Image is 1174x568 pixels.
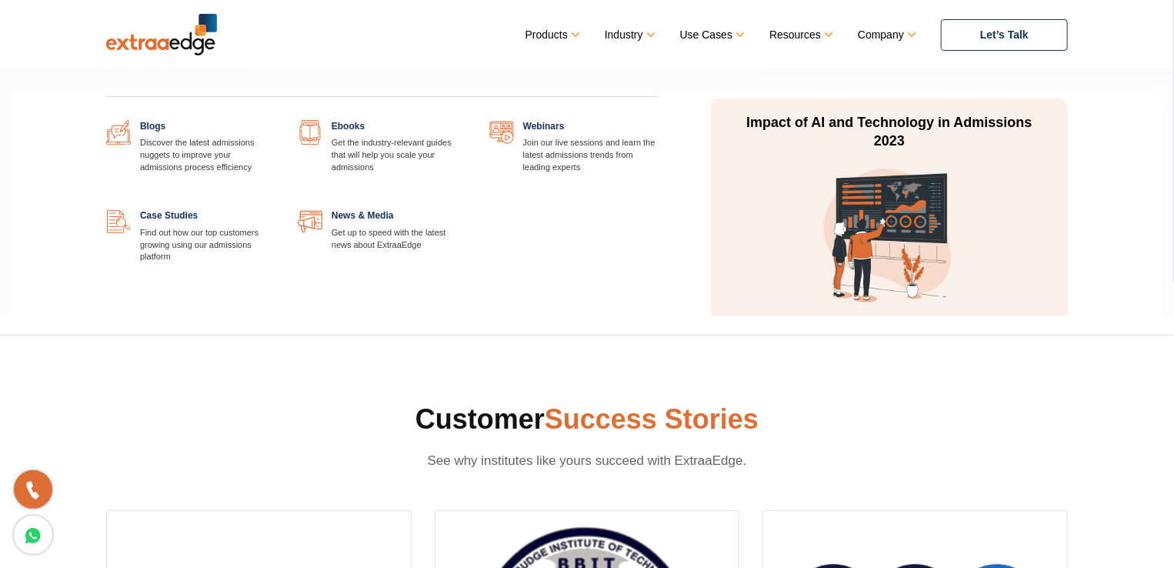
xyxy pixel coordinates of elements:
[680,24,742,46] a: Use Cases
[525,24,578,46] a: Products
[545,403,759,435] span: Success Stories
[858,24,914,46] a: Company
[941,19,1068,51] a: Let’s Talk
[745,114,1034,151] p: Impact of AI and Technology in Admissions 2023
[389,449,785,472] p: See why institutes like yours succeed with ExtraaEdge.
[106,401,1068,438] h2: Customer
[605,24,653,46] a: Industry
[769,24,831,46] a: Resources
